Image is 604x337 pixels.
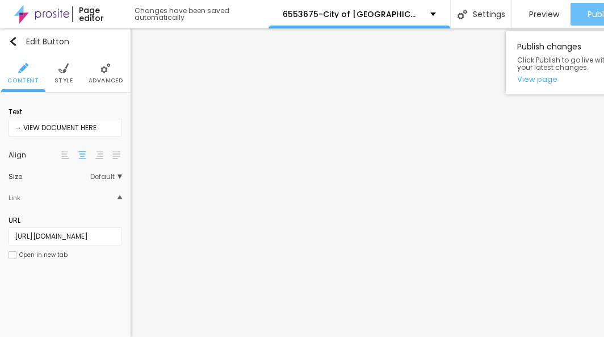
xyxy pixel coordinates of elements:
span: Advanced [89,78,123,84]
div: Open in new tab [19,252,68,258]
img: Icone [18,63,28,73]
div: Text [9,107,122,117]
img: paragraph-left-align.svg [61,151,69,159]
div: IconeLink [9,186,122,210]
span: Content [7,78,39,84]
img: paragraph-center-align.svg [78,151,86,159]
div: URL [9,215,122,226]
img: Icone [458,10,467,19]
span: Style [54,78,73,84]
img: paragraph-justified-align.svg [112,151,120,159]
button: Preview [512,3,571,26]
div: Align [9,152,60,159]
span: Preview [529,10,559,19]
img: Icone [100,63,111,73]
img: Icone [58,63,69,73]
img: Icone [118,195,122,199]
img: Icone [9,37,18,46]
div: Size [9,173,90,180]
div: Changes have been saved automatically [135,7,269,21]
span: Default [90,173,122,180]
p: 6553675-City of [GEOGRAPHIC_DATA] (.gov) [283,10,422,18]
div: Link [9,192,20,204]
div: Edit Button [9,37,69,46]
img: paragraph-right-align.svg [95,151,103,159]
div: Page editor [72,6,123,22]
